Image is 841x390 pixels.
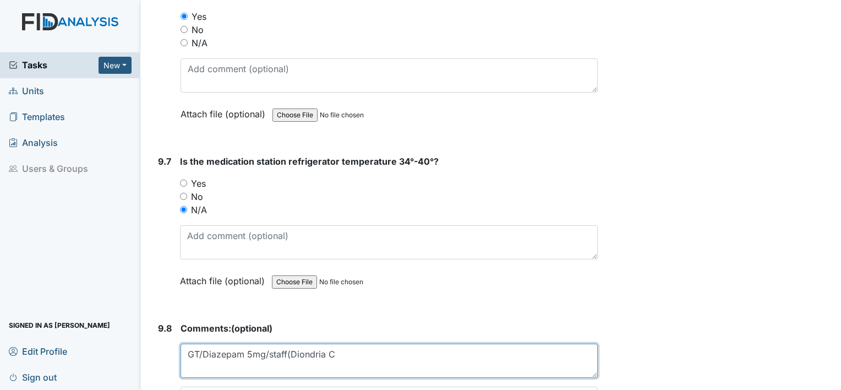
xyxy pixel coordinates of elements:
[180,180,187,187] input: Yes
[9,83,44,100] span: Units
[180,156,439,167] span: Is the medication station refrigerator temperature 34°-40°?
[9,134,58,151] span: Analysis
[181,13,188,20] input: Yes
[192,10,206,23] label: Yes
[9,58,99,72] a: Tasks
[181,323,231,334] span: Comments:
[181,101,270,121] label: Attach file (optional)
[9,369,57,386] span: Sign out
[191,203,207,216] label: N/A
[180,193,187,200] input: No
[99,57,132,74] button: New
[158,322,172,335] label: 9.8
[191,177,206,190] label: Yes
[9,317,110,334] span: Signed in as [PERSON_NAME]
[180,206,187,213] input: N/A
[181,322,598,335] strong: (optional)
[158,155,171,168] label: 9.7
[191,190,203,203] label: No
[180,268,269,288] label: Attach file (optional)
[192,23,204,36] label: No
[9,109,65,126] span: Templates
[181,39,188,46] input: N/A
[181,26,188,33] input: No
[192,36,207,50] label: N/A
[9,343,67,360] span: Edit Profile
